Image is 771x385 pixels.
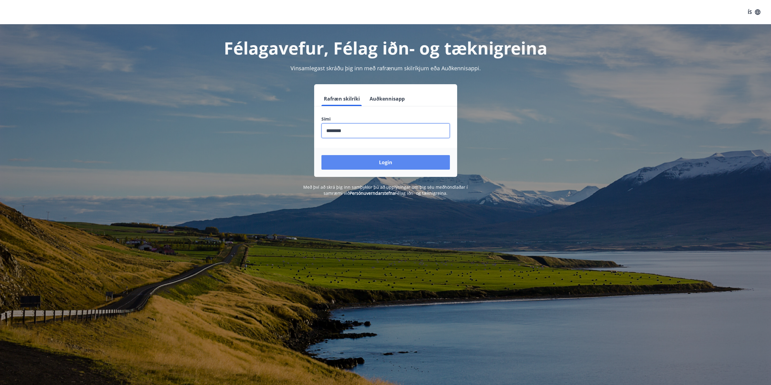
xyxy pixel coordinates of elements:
button: Login [321,155,450,170]
span: Vinsamlegast skráðu þig inn með rafrænum skilríkjum eða Auðkennisappi. [291,65,481,72]
h1: Félagavefur, Félag iðn- og tæknigreina [175,36,597,59]
button: Auðkennisapp [367,91,407,106]
button: ÍS [744,7,764,18]
label: Sími [321,116,450,122]
span: Með því að skrá þig inn samþykkir þú að upplýsingar um þig séu meðhöndlaðar í samræmi við Félag i... [303,184,468,196]
a: Persónuverndarstefna [350,190,395,196]
button: Rafræn skilríki [321,91,362,106]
